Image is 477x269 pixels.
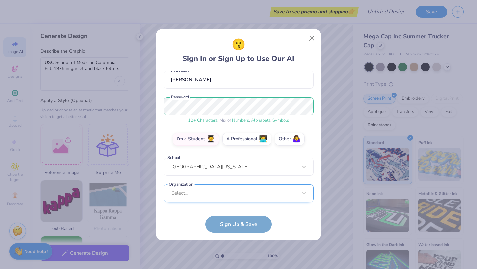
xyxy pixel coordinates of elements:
[232,117,249,123] span: Numbers
[167,181,194,188] label: Organization
[272,117,289,123] span: Symbols
[292,135,301,143] span: 🤷‍♀️
[259,135,267,143] span: 👩‍💻
[164,117,314,124] div: , Mix of , ,
[232,36,245,53] span: 😗
[188,117,217,123] span: 12 + Characters
[173,133,219,146] label: I'm a Student
[275,133,305,146] label: Other
[183,36,294,64] div: Sign In or Sign Up to Use Our AI
[251,117,270,123] span: Alphabets
[166,154,182,161] label: School
[207,135,215,143] span: 🧑‍🎓
[306,32,318,44] button: Close
[222,133,271,146] label: A Professional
